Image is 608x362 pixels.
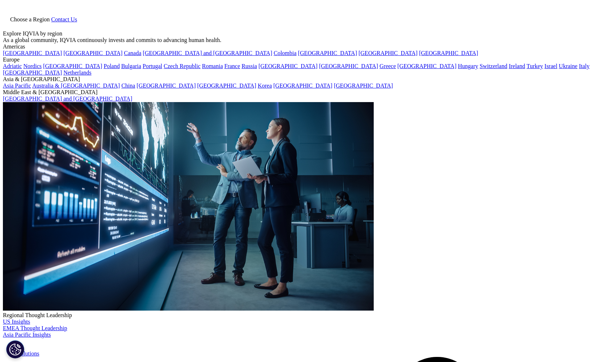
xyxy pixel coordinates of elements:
[559,63,578,69] a: Ukraine
[579,63,590,69] a: Italy
[479,63,507,69] a: Switzerland
[545,63,558,69] a: Israel
[43,63,102,69] a: [GEOGRAPHIC_DATA]
[334,83,393,89] a: [GEOGRAPHIC_DATA]
[143,50,272,56] a: [GEOGRAPHIC_DATA] and [GEOGRAPHIC_DATA]
[3,63,22,69] a: Adriatic
[202,63,223,69] a: Romania
[319,63,378,69] a: [GEOGRAPHIC_DATA]
[3,96,132,102] a: [GEOGRAPHIC_DATA] and [GEOGRAPHIC_DATA]
[63,70,91,76] a: Netherlands
[3,43,605,50] div: Americas
[274,50,297,56] a: Colombia
[3,102,374,311] img: 2093_analyzing-data-using-big-screen-display-and-laptop.png
[3,37,605,43] div: As a global community, IQVIA continuously invests and commits to advancing human health.
[197,83,256,89] a: [GEOGRAPHIC_DATA]
[3,325,67,331] a: EMEA Thought Leadership
[298,50,357,56] a: [GEOGRAPHIC_DATA]
[397,63,456,69] a: [GEOGRAPHIC_DATA]
[3,332,51,338] a: Asia Pacific Insights
[63,50,122,56] a: [GEOGRAPHIC_DATA]
[242,63,257,69] a: Russia
[258,83,272,89] a: Korea
[137,83,196,89] a: [GEOGRAPHIC_DATA]
[17,350,39,357] a: Solutions
[3,50,62,56] a: [GEOGRAPHIC_DATA]
[3,83,31,89] a: Asia Pacific
[3,56,605,63] div: Europe
[143,63,162,69] a: Portugal
[6,340,24,358] button: Cookie Settings
[3,89,605,96] div: Middle East & [GEOGRAPHIC_DATA]
[124,50,141,56] a: Canada
[23,63,42,69] a: Nordics
[3,70,62,76] a: [GEOGRAPHIC_DATA]
[358,50,418,56] a: [GEOGRAPHIC_DATA]
[509,63,525,69] a: Ireland
[527,63,543,69] a: Turkey
[419,50,478,56] a: [GEOGRAPHIC_DATA]
[10,16,50,22] span: Choose a Region
[32,83,120,89] a: Australia & [GEOGRAPHIC_DATA]
[3,30,605,37] div: Explore IQVIA by region
[3,319,30,325] a: US Insights
[380,63,396,69] a: Greece
[3,312,605,319] div: Regional Thought Leadership
[3,76,605,83] div: Asia & [GEOGRAPHIC_DATA]
[51,16,77,22] a: Contact Us
[104,63,119,69] a: Poland
[164,63,201,69] a: Czech Republic
[121,63,141,69] a: Bulgaria
[121,83,135,89] a: China
[259,63,318,69] a: [GEOGRAPHIC_DATA]
[458,63,478,69] a: Hungary
[273,83,332,89] a: [GEOGRAPHIC_DATA]
[225,63,240,69] a: France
